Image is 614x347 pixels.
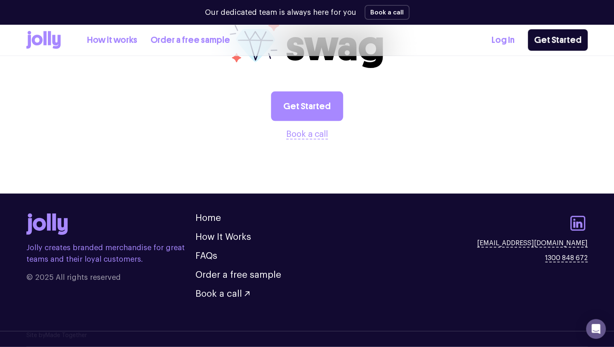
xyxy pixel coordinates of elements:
span: © 2025 All rights reserved [26,272,195,283]
button: Book a call [195,289,249,298]
span: Book a call [195,289,242,298]
p: Jolly creates branded merchandise for great teams and their loyal customers. [26,242,195,265]
a: Get Started [528,29,588,51]
button: Book a call [286,128,328,141]
a: Order a free sample [151,33,230,47]
a: FAQs [195,251,217,260]
a: Home [195,213,221,223]
a: Made Together [45,333,87,338]
p: Our dedicated team is always here for you [205,7,356,18]
a: Get Started [271,91,343,121]
a: [EMAIL_ADDRESS][DOMAIN_NAME] [477,238,588,248]
a: Order a free sample [195,270,281,279]
div: Open Intercom Messenger [586,319,606,339]
a: How It Works [195,232,251,241]
a: 1300 848 672 [545,253,588,263]
button: Book a call [365,5,409,20]
a: Log In [492,33,515,47]
a: How it works [87,33,137,47]
p: Site by [26,331,588,340]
